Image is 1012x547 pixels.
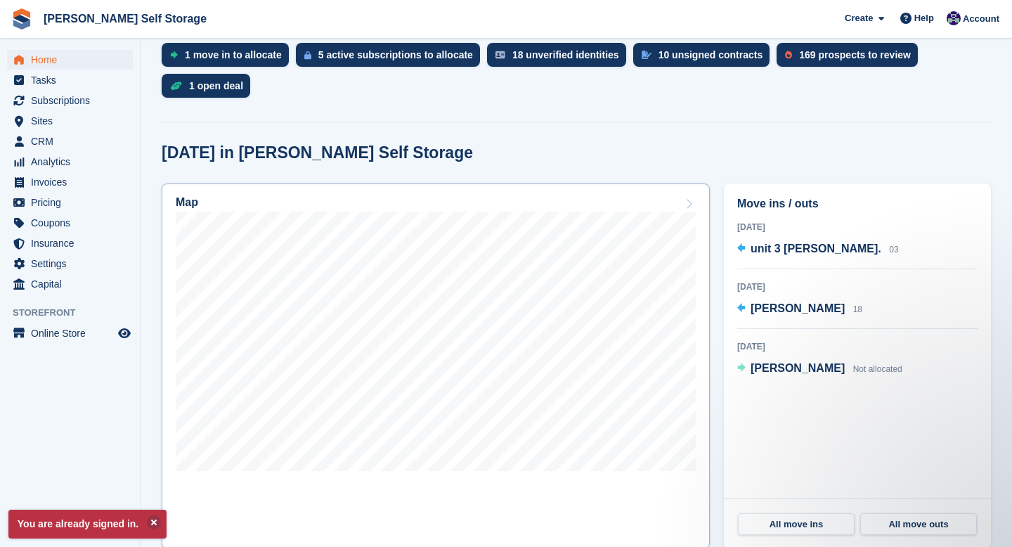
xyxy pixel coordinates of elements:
[31,193,115,212] span: Pricing
[737,340,978,353] div: [DATE]
[737,281,978,293] div: [DATE]
[31,254,115,273] span: Settings
[860,513,977,536] a: All move outs
[31,70,115,90] span: Tasks
[13,306,140,320] span: Storefront
[737,300,862,318] a: [PERSON_NAME] 18
[495,51,505,59] img: verify_identity-adf6edd0f0f0b5bbfe63781bf79b02c33cf7c696d77639b501bdc392416b5a36.svg
[512,49,619,60] div: 18 unverified identities
[7,91,133,110] a: menu
[7,213,133,233] a: menu
[31,50,115,70] span: Home
[162,143,473,162] h2: [DATE] in [PERSON_NAME] Self Storage
[487,43,633,74] a: 18 unverified identities
[751,362,845,374] span: [PERSON_NAME]
[176,196,198,209] h2: Map
[7,70,133,90] a: menu
[38,7,212,30] a: [PERSON_NAME] Self Storage
[7,131,133,151] a: menu
[7,233,133,253] a: menu
[31,152,115,172] span: Analytics
[318,49,473,60] div: 5 active subscriptions to allocate
[659,49,763,60] div: 10 unsigned contracts
[7,323,133,343] a: menu
[31,274,115,294] span: Capital
[642,51,651,59] img: contract_signature_icon-13c848040528278c33f63329250d36e43548de30e8caae1d1a13099fd9432cc5.svg
[7,254,133,273] a: menu
[785,51,792,59] img: prospect-51fa495bee0391a8d652442698ab0144808aea92771e9ea1ae160a38d050c398.svg
[7,274,133,294] a: menu
[31,111,115,131] span: Sites
[31,213,115,233] span: Coupons
[889,245,898,255] span: 03
[304,51,311,60] img: active_subscription_to_allocate_icon-d502201f5373d7db506a760aba3b589e785aa758c864c3986d89f69b8ff3...
[31,323,115,343] span: Online Store
[7,193,133,212] a: menu
[7,152,133,172] a: menu
[7,50,133,70] a: menu
[11,8,32,30] img: stora-icon-8386f47178a22dfd0bd8f6a31ec36ba5ce8667c1dd55bd0f319d3a0aa187defe.svg
[170,51,178,59] img: move_ins_to_allocate_icon-fdf77a2bb77ea45bf5b3d319d69a93e2d87916cf1d5bf7949dd705db3b84f3ca.svg
[738,513,855,536] a: All move ins
[170,81,182,91] img: deal-1b604bf984904fb50ccaf53a9ad4b4a5d6e5aea283cecdc64d6e3604feb123c2.svg
[914,11,934,25] span: Help
[31,131,115,151] span: CRM
[31,172,115,192] span: Invoices
[116,325,133,342] a: Preview store
[853,304,862,314] span: 18
[633,43,777,74] a: 10 unsigned contracts
[31,91,115,110] span: Subscriptions
[7,111,133,131] a: menu
[963,12,999,26] span: Account
[799,49,911,60] div: 169 prospects to review
[845,11,873,25] span: Create
[737,195,978,212] h2: Move ins / outs
[737,360,902,378] a: [PERSON_NAME] Not allocated
[162,74,257,105] a: 1 open deal
[751,302,845,314] span: [PERSON_NAME]
[189,80,243,91] div: 1 open deal
[7,172,133,192] a: menu
[296,43,487,74] a: 5 active subscriptions to allocate
[31,233,115,253] span: Insurance
[947,11,961,25] img: Matthew Jones
[777,43,925,74] a: 169 prospects to review
[737,240,899,259] a: unit 3 [PERSON_NAME]. 03
[185,49,282,60] div: 1 move in to allocate
[853,364,902,374] span: Not allocated
[8,510,167,539] p: You are already signed in.
[162,43,296,74] a: 1 move in to allocate
[751,243,881,255] span: unit 3 [PERSON_NAME].
[737,221,978,233] div: [DATE]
